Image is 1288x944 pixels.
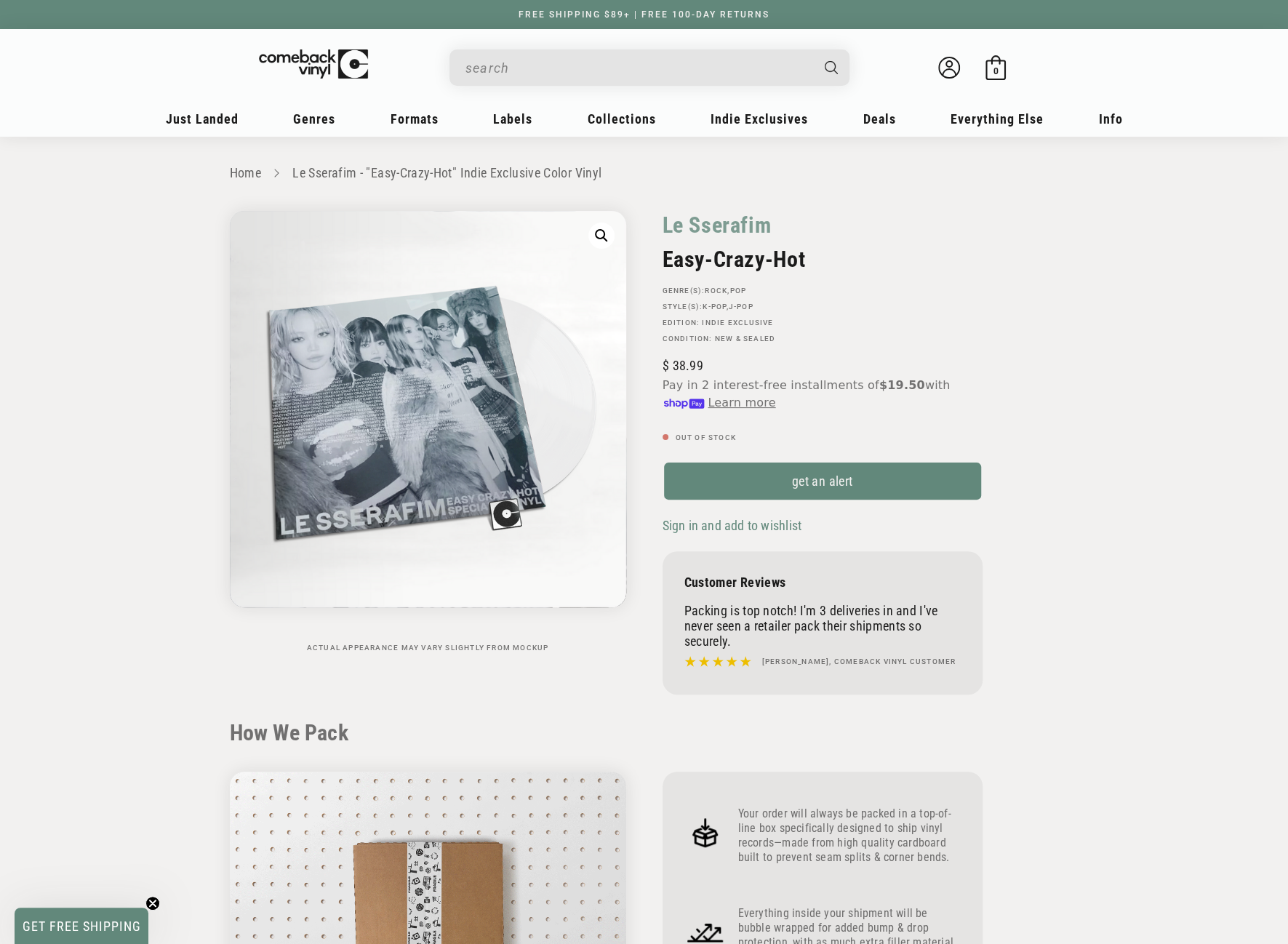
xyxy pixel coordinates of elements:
[145,896,160,911] button: Close teaser
[663,517,806,534] button: Sign in and add to wishlist
[705,287,727,295] a: Rock
[166,111,239,127] span: Just Landed
[15,908,148,944] div: GET FREE SHIPPINGClose teaser
[293,111,335,127] span: Genres
[729,303,753,311] a: J-pop
[762,656,956,668] h4: [PERSON_NAME], Comeback Vinyl customer
[1099,111,1123,127] span: Info
[684,575,961,590] p: Customer Reviews
[504,9,784,20] a: FREE SHIPPING $89+ | FREE 100-DAY RETURNS
[684,652,751,671] img: star5.svg
[663,433,983,442] p: Out of stock
[230,211,626,652] media-gallery: Gallery Viewer
[663,287,983,295] p: GENRE(S): ,
[729,287,746,295] a: Pop
[230,163,1059,184] nav: breadcrumbs
[993,65,998,76] span: 0
[663,247,983,272] h2: Easy-Crazy-Hot
[663,358,703,373] span: 38.99
[493,111,532,127] span: Labels
[703,303,726,311] a: K-pop
[588,111,656,127] span: Collections
[230,644,626,652] p: Actual appearance may vary slightly from mockup
[684,812,727,854] img: Frame_4.png
[391,111,439,127] span: Formats
[23,919,141,934] span: GET FREE SHIPPING
[663,211,772,239] a: Le Sserafim
[663,335,983,343] p: Condition: New & Sealed
[663,358,669,373] span: $
[663,518,801,533] span: Sign in and add to wishlist
[663,319,983,327] p: Edition:
[684,603,961,649] p: Packing is top notch! I'm 3 deliveries in and I've never seen a retailer pack their shipments so ...
[663,461,983,501] a: get an alert
[230,720,1059,746] h2: How We Pack
[292,165,601,180] a: Le Sserafim - "Easy-Crazy-Hot" Indie Exclusive Color Vinyl
[738,807,961,865] p: Your order will always be packed in a top-of-line box specifically designed to ship vinyl records...
[951,111,1044,127] span: Everything Else
[465,53,810,83] input: When autocomplete results are available use up and down arrows to review and enter to select
[449,49,849,86] div: Search
[702,319,773,327] a: Indie Exclusive
[863,111,896,127] span: Deals
[711,111,808,127] span: Indie Exclusives
[812,49,851,86] button: Search
[663,303,983,311] p: STYLE(S): ,
[230,165,261,180] a: Home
